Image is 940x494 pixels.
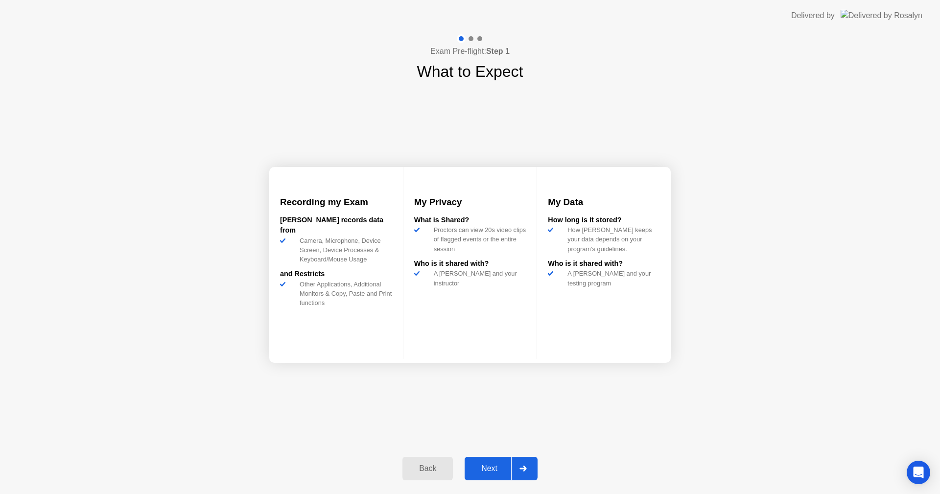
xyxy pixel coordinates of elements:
h3: My Data [548,195,660,209]
div: What is Shared? [414,215,526,226]
button: Back [402,457,453,480]
div: Back [405,464,450,473]
div: How long is it stored? [548,215,660,226]
h3: Recording my Exam [280,195,392,209]
div: How [PERSON_NAME] keeps your data depends on your program’s guidelines. [564,225,660,254]
b: Step 1 [486,47,510,55]
div: Who is it shared with? [548,259,660,269]
div: and Restricts [280,269,392,280]
div: Proctors can view 20s video clips of flagged events or the entire session [430,225,526,254]
div: A [PERSON_NAME] and your instructor [430,269,526,287]
img: Delivered by Rosalyn [841,10,922,21]
div: Other Applications, Additional Monitors & Copy, Paste and Print functions [296,280,392,308]
h4: Exam Pre-flight: [430,46,510,57]
div: Who is it shared with? [414,259,526,269]
div: Open Intercom Messenger [907,461,930,484]
div: [PERSON_NAME] records data from [280,215,392,236]
h1: What to Expect [417,60,523,83]
div: Camera, Microphone, Device Screen, Device Processes & Keyboard/Mouse Usage [296,236,392,264]
div: A [PERSON_NAME] and your testing program [564,269,660,287]
div: Next [468,464,511,473]
button: Next [465,457,538,480]
h3: My Privacy [414,195,526,209]
div: Delivered by [791,10,835,22]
